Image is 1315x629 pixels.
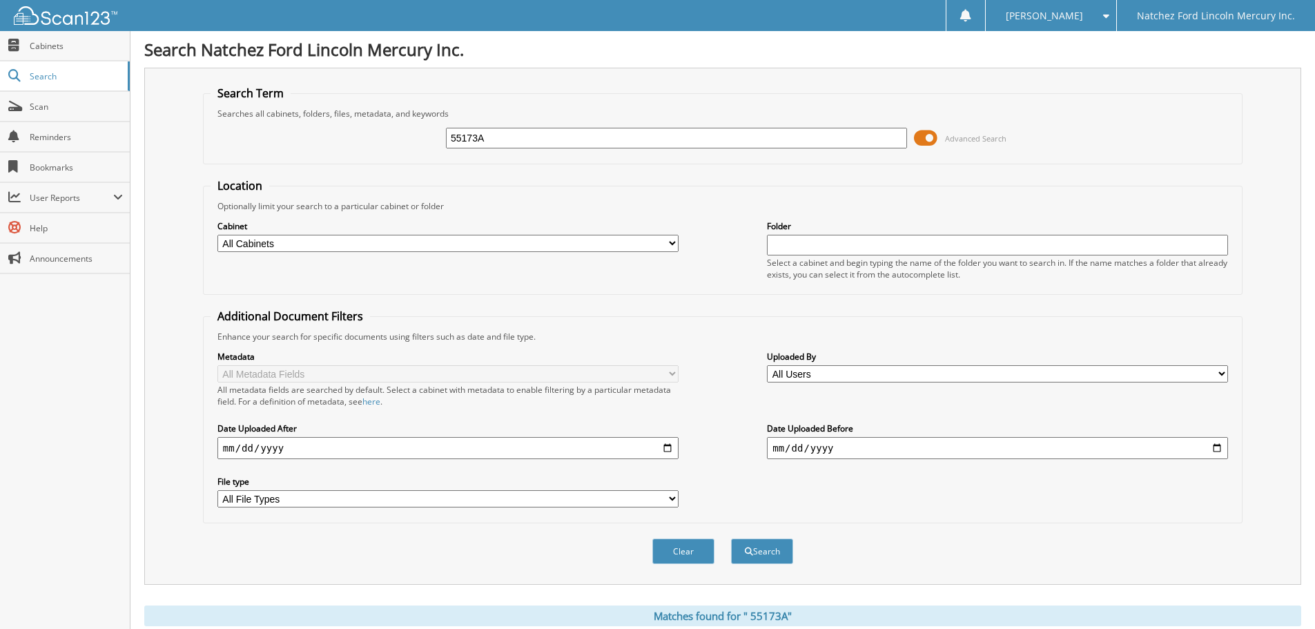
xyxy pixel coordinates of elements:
[217,384,679,407] div: All metadata fields are searched by default. Select a cabinet with metadata to enable filtering b...
[30,162,123,173] span: Bookmarks
[217,220,679,232] label: Cabinet
[217,351,679,362] label: Metadata
[767,257,1228,280] div: Select a cabinet and begin typing the name of the folder you want to search in. If the name match...
[211,309,370,324] legend: Additional Document Filters
[217,476,679,487] label: File type
[211,200,1235,212] div: Optionally limit your search to a particular cabinet or folder
[767,351,1228,362] label: Uploaded By
[217,437,679,459] input: start
[652,539,714,564] button: Clear
[767,437,1228,459] input: end
[1137,12,1295,20] span: Natchez Ford Lincoln Mercury Inc.
[30,192,113,204] span: User Reports
[731,539,793,564] button: Search
[211,108,1235,119] div: Searches all cabinets, folders, files, metadata, and keywords
[217,423,679,434] label: Date Uploaded After
[1006,12,1083,20] span: [PERSON_NAME]
[211,178,269,193] legend: Location
[30,131,123,143] span: Reminders
[767,423,1228,434] label: Date Uploaded Before
[362,396,380,407] a: here
[144,38,1301,61] h1: Search Natchez Ford Lincoln Mercury Inc.
[30,40,123,52] span: Cabinets
[30,70,121,82] span: Search
[767,220,1228,232] label: Folder
[30,101,123,113] span: Scan
[30,253,123,264] span: Announcements
[144,606,1301,626] div: Matches found for " 55173A"
[945,133,1006,144] span: Advanced Search
[211,86,291,101] legend: Search Term
[211,331,1235,342] div: Enhance your search for specific documents using filters such as date and file type.
[30,222,123,234] span: Help
[14,6,117,25] img: scan123-logo-white.svg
